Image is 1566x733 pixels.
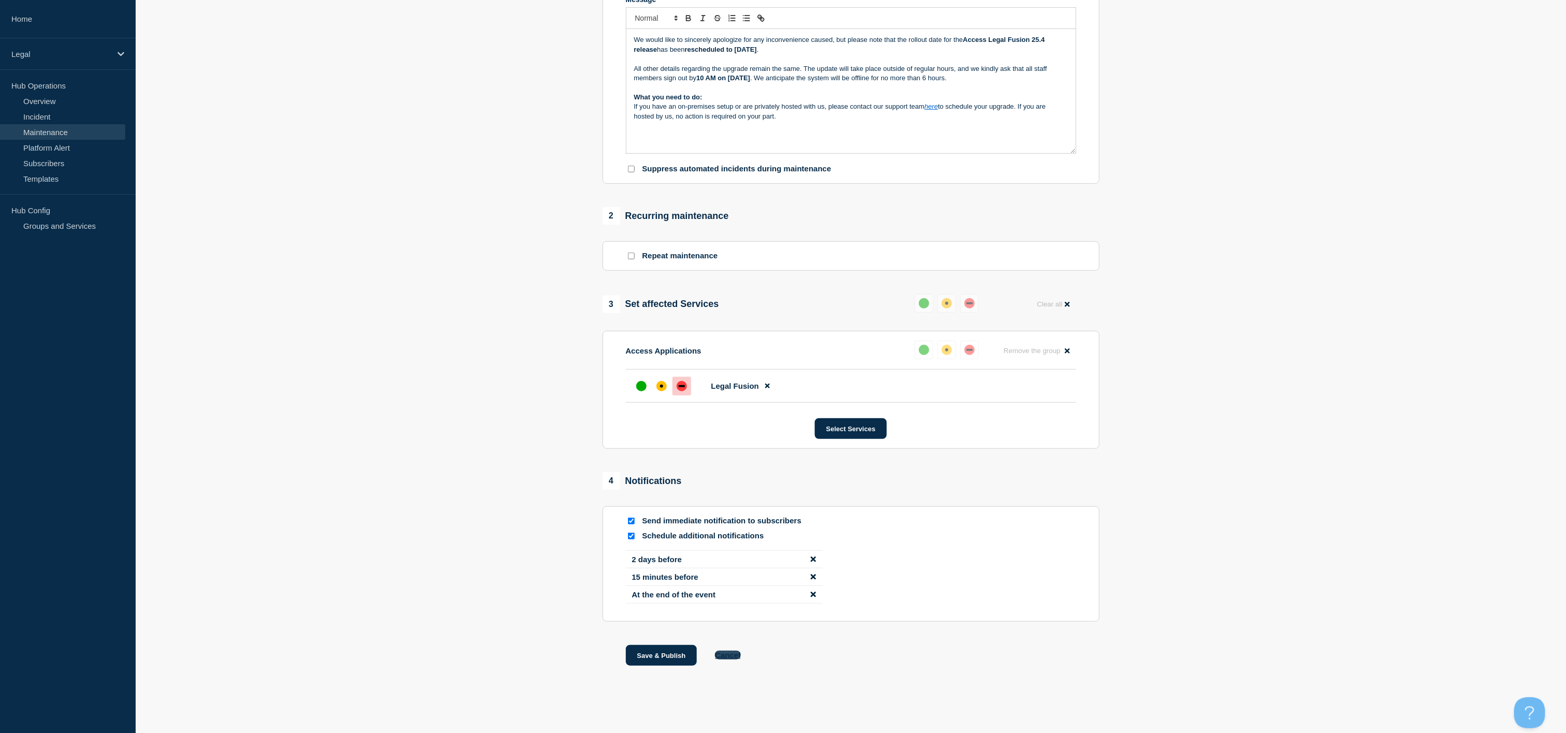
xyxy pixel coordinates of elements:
button: Save & Publish [626,645,697,666]
button: Toggle bold text [681,12,696,24]
li: 15 minutes before [626,568,823,586]
div: Message [626,29,1076,153]
div: down [964,298,975,309]
div: up [919,345,929,355]
strong: rescheduled to [DATE] [685,46,757,53]
div: Set affected Services [603,296,719,313]
span: Legal Fusion [711,382,759,390]
button: disable notification 2 days before [811,555,816,564]
button: Cancel [715,651,740,659]
div: affected [656,381,667,391]
button: Toggle link [754,12,768,24]
p: We would like to sincerely apologize for any inconvenience caused, but please note that the rollo... [634,35,1068,54]
span: 4 [603,472,620,490]
button: Remove the group [998,341,1076,361]
input: Repeat maintenance [628,253,635,259]
div: down [964,345,975,355]
button: affected [938,341,956,359]
strong: 10 AM on [DATE] [696,74,750,82]
button: disable notification 15 minutes before [811,573,816,581]
button: Toggle italic text [696,12,710,24]
span: 2 [603,207,620,225]
p: Legal [11,50,111,58]
li: At the end of the event [626,586,823,604]
span: Font size [631,12,681,24]
button: Toggle ordered list [725,12,739,24]
span: 3 [603,296,620,313]
button: down [960,341,979,359]
button: affected [938,294,956,313]
p: Send immediate notification to subscribers [642,516,808,526]
div: Notifications [603,472,682,490]
button: disable notification At the end of the event [811,590,816,599]
button: Toggle strikethrough text [710,12,725,24]
button: Clear all [1031,294,1076,314]
strong: What you need to do: [634,93,702,101]
p: Access Applications [626,346,701,355]
button: up [915,294,933,313]
div: Recurring maintenance [603,207,729,225]
div: affected [942,345,952,355]
p: Repeat maintenance [642,251,718,261]
p: If you have an on-premises setup or are privately hosted with us, please contact our support team... [634,102,1068,121]
div: affected [942,298,952,309]
li: 2 days before [626,550,823,568]
strong: Access Legal Fusion 25.4 release [634,36,1047,53]
div: down [677,381,687,391]
input: Schedule additional notifications [628,533,635,539]
button: Toggle bulleted list [739,12,754,24]
span: Remove the group [1004,347,1061,355]
a: here [925,102,938,110]
div: up [636,381,647,391]
button: down [960,294,979,313]
input: Suppress automated incidents during maintenance [628,166,635,172]
div: up [919,298,929,309]
p: Suppress automated incidents during maintenance [642,164,831,174]
p: All other details regarding the upgrade remain the same. The update will take place outside of re... [634,64,1068,83]
button: up [915,341,933,359]
iframe: Help Scout Beacon - Open [1514,697,1545,728]
input: Send immediate notification to subscribers [628,518,635,524]
p: Schedule additional notifications [642,531,808,541]
button: Select Services [815,418,887,439]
